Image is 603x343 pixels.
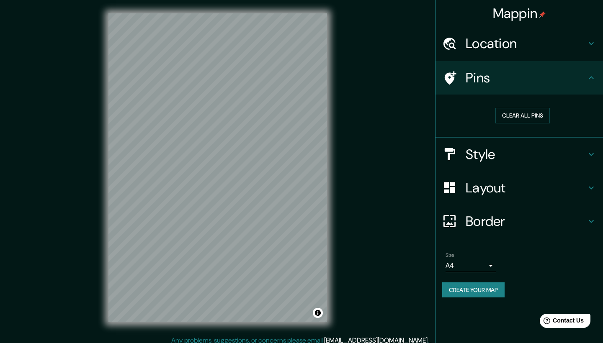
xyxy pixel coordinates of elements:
[466,213,586,230] h4: Border
[435,171,603,205] div: Layout
[466,69,586,86] h4: Pins
[435,61,603,95] div: Pins
[442,282,505,298] button: Create your map
[528,310,594,334] iframe: Help widget launcher
[466,146,586,163] h4: Style
[313,308,323,318] button: Toggle attribution
[493,5,546,22] h4: Mappin
[466,179,586,196] h4: Layout
[466,35,586,52] h4: Location
[435,138,603,171] div: Style
[435,27,603,60] div: Location
[435,205,603,238] div: Border
[446,251,454,259] label: Size
[108,13,327,322] canvas: Map
[446,259,496,272] div: A4
[539,11,546,18] img: pin-icon.png
[495,108,550,123] button: Clear all pins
